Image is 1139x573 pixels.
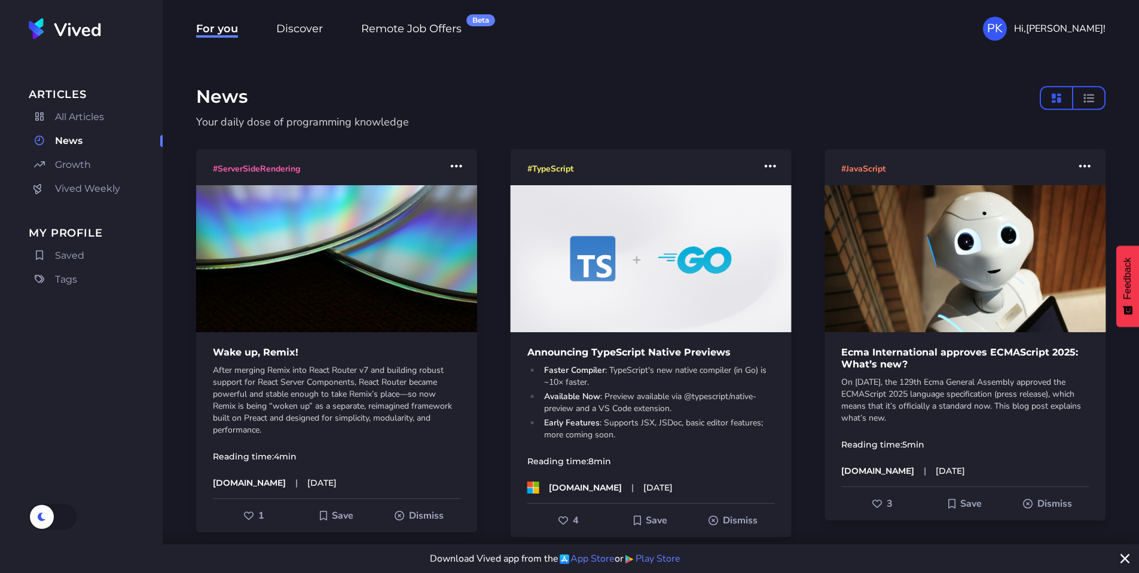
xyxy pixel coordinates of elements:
strong: Faster Compiler [544,364,605,376]
p: [DOMAIN_NAME] [549,482,622,494]
span: | [295,477,298,489]
p: Your daily dose of programming knowledge [196,114,1058,130]
h1: News [196,86,248,108]
span: All Articles [55,110,104,124]
span: | [924,465,926,477]
time: 8 min [588,456,611,467]
a: Remote Job OffersBeta [361,20,462,37]
a: App Store [558,551,615,566]
button: Dismiss [1006,493,1089,514]
button: Dismiss [692,510,774,531]
h1: Ecma International approves ECMAScript 2025: What’s new? [825,347,1106,370]
a: Ecma International approves ECMAScript 2025: What’s new?On [DATE], the 129th Ecma General Assembl... [825,176,1106,477]
a: #TypeScript [527,161,573,176]
span: Saved [55,249,84,263]
span: For you [196,22,238,38]
button: Add to Saved For Later [610,510,692,531]
time: 5 min [902,439,924,450]
button: Like [527,510,610,531]
li: : Preview available via @typescript/native-preview and a VS Code extension. [541,391,775,415]
span: Tags [55,272,77,287]
p: After merging Remix into React Router v7 and building robust support for React Server Components,... [213,364,460,436]
a: All Articles [29,108,163,127]
span: # JavaScript [841,163,885,174]
li: : Supports JSX, JSDoc, basic editor features; more coming soon. [541,417,775,441]
button: More actions [1074,154,1096,178]
span: Growth [55,158,91,172]
a: Saved [29,246,163,265]
span: Hi, [PERSON_NAME] ! [1014,22,1106,36]
button: More actions [759,154,781,178]
span: Discover [276,22,323,38]
p: [DOMAIN_NAME] [841,465,914,477]
a: Growth [29,155,163,174]
a: Wake up, Remix!After merging Remix into React Router v7 and building robust support for React Ser... [196,176,477,489]
span: Articles [29,86,163,103]
span: | [631,482,634,494]
button: More actions [445,154,468,178]
p: [DOMAIN_NAME] [213,477,286,489]
time: 4 min [274,451,297,462]
a: #ServerSideRendering [213,161,300,176]
strong: Early Features [544,417,600,428]
button: Add to Saved For Later [924,493,1006,514]
a: Discover [276,20,323,37]
a: #JavaScript [841,161,885,176]
span: My Profile [29,225,163,241]
button: Add to Saved For Later [295,505,378,526]
h1: Announcing TypeScript Native Previews [511,347,792,358]
p: Reading time: [511,455,792,467]
span: News [55,134,83,148]
strong: Available Now [544,391,600,402]
button: Feedback - Show survey [1116,246,1139,327]
a: News [29,131,163,151]
div: Beta [466,14,495,26]
button: compact layout [1073,86,1106,110]
h1: Wake up, Remix! [196,347,477,358]
time: [DATE] [307,477,337,489]
a: Announcing TypeScript Native Previews Faster Compiler: TypeScript's new native compiler (in Go) i... [511,176,792,494]
a: For you [196,20,238,37]
span: # TypeScript [527,163,573,174]
button: Dismiss [378,505,460,526]
span: Vived Weekly [55,182,120,196]
a: Play Store [624,551,680,566]
button: Like [841,493,924,514]
button: masonry layout [1040,86,1073,110]
img: Vived [29,18,101,39]
button: PKHi,[PERSON_NAME]! [983,17,1106,41]
button: Like [213,505,295,526]
div: PK [983,17,1007,41]
span: Remote Job Offers [361,22,462,38]
span: # ServerSideRendering [213,163,300,174]
p: Reading time: [825,439,1106,451]
a: Tags [29,270,163,289]
time: [DATE] [643,482,673,494]
li: : TypeScript's new native compiler (in Go) is ~10× faster. [541,364,775,388]
span: Feedback [1122,258,1133,299]
p: On [DATE], the 129th Ecma General Assembly approved the ECMAScript 2025 language specification (p... [841,376,1089,424]
p: Reading time: [196,451,477,462]
a: Vived Weekly [29,179,163,198]
time: [DATE] [936,465,965,477]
